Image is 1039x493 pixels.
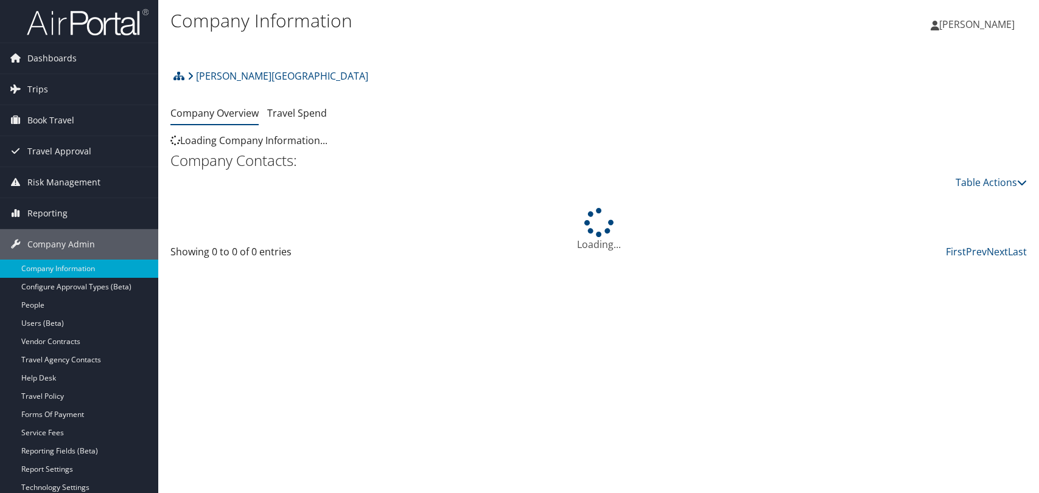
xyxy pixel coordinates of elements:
[170,134,327,147] span: Loading Company Information...
[1008,245,1027,258] a: Last
[946,245,966,258] a: First
[27,43,77,74] span: Dashboards
[27,198,68,229] span: Reporting
[170,150,1027,171] h2: Company Contacts:
[987,245,1008,258] a: Next
[170,8,741,33] h1: Company Information
[170,244,371,265] div: Showing 0 to 0 of 0 entries
[27,105,74,136] span: Book Travel
[267,106,327,120] a: Travel Spend
[27,8,149,36] img: airportal-logo.png
[170,208,1027,252] div: Loading...
[931,6,1027,43] a: [PERSON_NAME]
[966,245,987,258] a: Prev
[27,136,91,167] span: Travel Approval
[187,64,368,88] a: [PERSON_NAME][GEOGRAPHIC_DATA]
[27,167,100,198] span: Risk Management
[27,229,95,260] span: Company Admin
[939,18,1015,31] span: [PERSON_NAME]
[27,74,48,105] span: Trips
[170,106,259,120] a: Company Overview
[956,176,1027,189] a: Table Actions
